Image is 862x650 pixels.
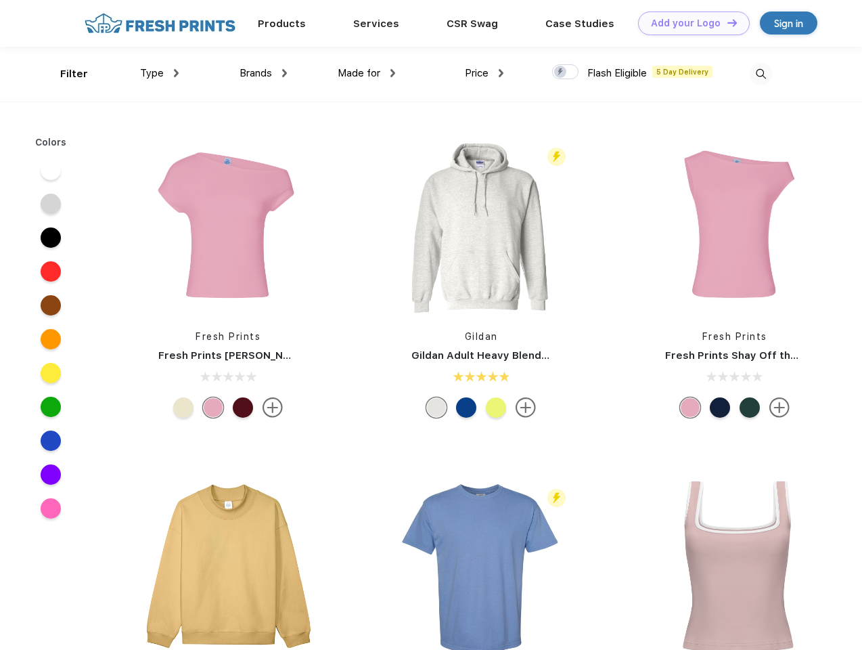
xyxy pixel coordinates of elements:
div: Yellow [173,397,194,418]
div: Safety Green [486,397,506,418]
a: Fresh Prints [196,331,260,342]
img: func=resize&h=266 [645,136,825,316]
img: desktop_search.svg [750,63,772,85]
img: func=resize&h=266 [391,136,571,316]
div: Sign in [774,16,803,31]
span: Price [465,67,489,79]
a: Services [353,18,399,30]
img: more.svg [263,397,283,418]
div: Light Pink [203,397,223,418]
a: Sign in [760,12,817,35]
img: func=resize&h=266 [138,136,318,316]
img: more.svg [769,397,790,418]
img: fo%20logo%202.webp [81,12,240,35]
span: Brands [240,67,272,79]
div: Burgundy [233,397,253,418]
a: CSR Swag [447,18,498,30]
div: Royal [456,397,476,418]
div: Light Pink [680,397,700,418]
a: Fresh Prints [PERSON_NAME] Off the Shoulder Top [158,349,422,362]
img: more.svg [516,397,536,418]
a: Products [258,18,306,30]
img: dropdown.png [282,69,287,77]
div: Green [740,397,760,418]
span: 5 Day Delivery [652,66,712,78]
a: Fresh Prints [702,331,767,342]
div: Ash [426,397,447,418]
span: Made for [338,67,380,79]
img: dropdown.png [174,69,179,77]
img: DT [727,19,737,26]
a: Gildan [465,331,498,342]
div: Add your Logo [651,18,721,29]
div: Filter [60,66,88,82]
span: Type [140,67,164,79]
span: Flash Eligible [587,67,647,79]
img: dropdown.png [499,69,503,77]
img: flash_active_toggle.svg [547,148,566,166]
img: flash_active_toggle.svg [547,489,566,507]
a: Gildan Adult Heavy Blend 8 Oz. 50/50 Hooded Sweatshirt [411,349,707,362]
img: dropdown.png [390,69,395,77]
div: Navy [710,397,730,418]
div: Colors [25,135,77,150]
